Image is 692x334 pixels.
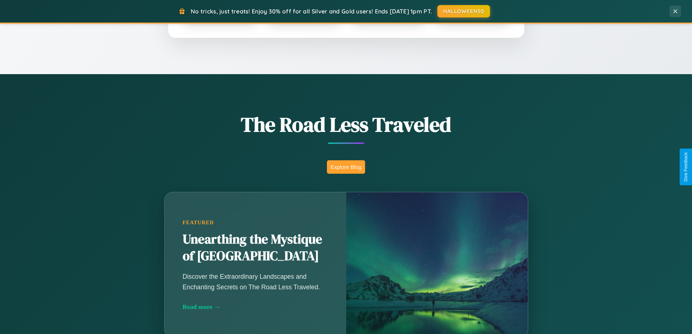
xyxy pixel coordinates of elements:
[183,271,328,292] p: Discover the Extraordinary Landscapes and Enchanting Secrets on The Road Less Traveled.
[183,220,328,226] div: Featured
[183,231,328,265] h2: Unearthing the Mystique of [GEOGRAPHIC_DATA]
[327,160,365,174] button: Explore Blog
[191,8,432,15] span: No tricks, just treats! Enjoy 30% off for all Silver and Gold users! Ends [DATE] 1pm PT.
[183,303,328,311] div: Read more →
[437,5,490,17] button: HALLOWEEN30
[128,110,564,138] h1: The Road Less Traveled
[683,152,688,182] div: Give Feedback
